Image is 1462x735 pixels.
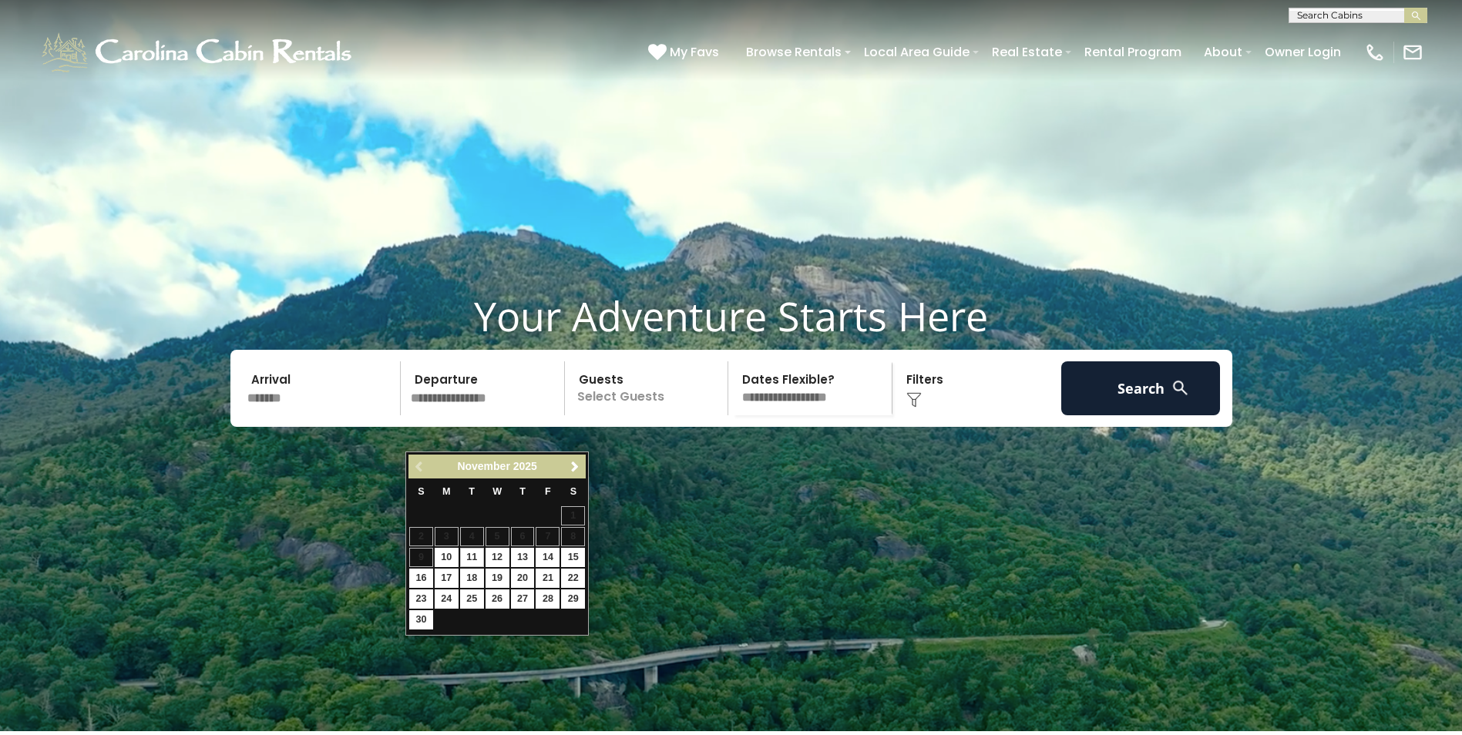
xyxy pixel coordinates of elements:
a: 14 [536,548,560,567]
span: Monday [442,486,451,497]
a: 23 [409,589,433,609]
span: Tuesday [469,486,475,497]
a: 18 [460,569,484,588]
span: 2025 [513,460,537,472]
button: Search [1061,361,1221,415]
a: 10 [435,548,459,567]
span: Friday [545,486,551,497]
span: Next [569,461,581,473]
a: 27 [511,589,535,609]
a: 20 [511,569,535,588]
a: 21 [536,569,560,588]
img: mail-regular-white.png [1402,42,1423,63]
p: Select Guests [570,361,728,415]
a: 24 [435,589,459,609]
a: Real Estate [984,39,1070,65]
span: November [457,460,509,472]
a: Rental Program [1077,39,1189,65]
span: Sunday [418,486,424,497]
span: Thursday [519,486,526,497]
a: My Favs [648,42,723,62]
a: 13 [511,548,535,567]
a: Browse Rentals [738,39,849,65]
img: White-1-1-2.png [39,29,358,76]
img: search-regular-white.png [1171,378,1190,398]
img: filter--v1.png [906,392,922,408]
a: 25 [460,589,484,609]
h1: Your Adventure Starts Here [12,292,1450,340]
a: 29 [561,589,585,609]
a: 17 [435,569,459,588]
a: 30 [409,610,433,629]
span: Saturday [570,486,576,497]
a: Owner Login [1257,39,1349,65]
a: 22 [561,569,585,588]
a: 28 [536,589,560,609]
a: 15 [561,548,585,567]
span: Wednesday [492,486,502,497]
a: 12 [486,548,509,567]
a: 16 [409,569,433,588]
a: Next [565,457,584,476]
a: 19 [486,569,509,588]
a: About [1196,39,1250,65]
img: phone-regular-white.png [1364,42,1386,63]
a: 26 [486,589,509,609]
span: My Favs [670,42,719,62]
a: 11 [460,548,484,567]
a: Local Area Guide [856,39,977,65]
